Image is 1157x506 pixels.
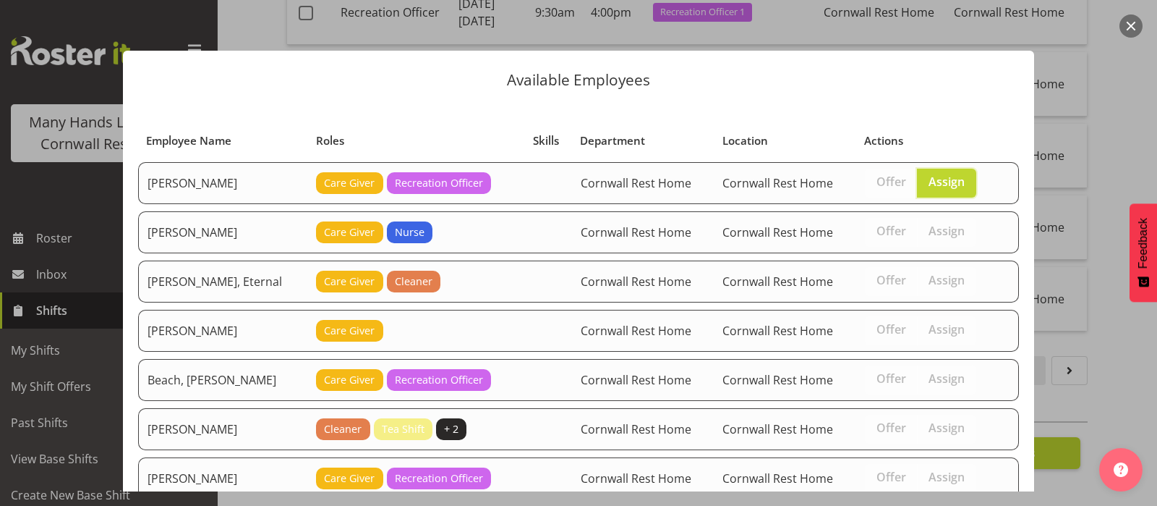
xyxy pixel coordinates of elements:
[928,322,965,337] span: Assign
[316,132,344,149] span: Roles
[324,323,375,339] span: Care Giver
[395,372,483,388] span: Recreation Officer
[137,72,1020,88] p: Available Employees
[722,132,768,149] span: Location
[395,224,424,240] span: Nurse
[928,174,965,189] span: Assign
[138,457,307,499] td: [PERSON_NAME]
[876,322,906,337] span: Offer
[876,421,906,435] span: Offer
[722,274,833,290] span: Cornwall Rest Home
[581,323,691,339] span: Cornwall Rest Home
[722,323,833,339] span: Cornwall Rest Home
[324,224,375,240] span: Care Giver
[722,421,833,437] span: Cornwall Rest Home
[722,471,833,486] span: Cornwall Rest Home
[581,372,691,388] span: Cornwall Rest Home
[581,175,691,191] span: Cornwall Rest Home
[864,132,903,149] span: Actions
[324,274,375,290] span: Care Giver
[876,371,906,386] span: Offer
[395,471,483,486] span: Recreation Officer
[876,470,906,484] span: Offer
[722,372,833,388] span: Cornwall Rest Home
[138,359,307,401] td: Beach, [PERSON_NAME]
[722,224,833,240] span: Cornwall Rest Home
[928,273,965,287] span: Assign
[1114,463,1128,477] img: help-xxl-2.png
[444,421,458,437] span: + 2
[581,471,691,486] span: Cornwall Rest Home
[324,175,375,191] span: Care Giver
[395,175,483,191] span: Recreation Officer
[138,408,307,450] td: [PERSON_NAME]
[581,274,691,290] span: Cornwall Rest Home
[1130,203,1157,302] button: Feedback - Show survey
[324,372,375,388] span: Care Giver
[876,174,906,189] span: Offer
[138,261,307,303] td: [PERSON_NAME], Eternal
[324,471,375,486] span: Care Giver
[928,371,965,386] span: Assign
[138,310,307,352] td: [PERSON_NAME]
[581,421,691,437] span: Cornwall Rest Home
[928,224,965,238] span: Assign
[580,132,645,149] span: Department
[324,421,362,437] span: Cleaner
[1137,218,1150,269] span: Feedback
[876,273,906,287] span: Offer
[146,132,231,149] span: Employee Name
[138,162,307,204] td: [PERSON_NAME]
[533,132,559,149] span: Skills
[395,274,432,290] span: Cleaner
[138,211,307,253] td: [PERSON_NAME]
[722,175,833,191] span: Cornwall Rest Home
[581,224,691,240] span: Cornwall Rest Home
[928,470,965,484] span: Assign
[928,421,965,435] span: Assign
[382,421,424,437] span: Tea Shift
[876,224,906,238] span: Offer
